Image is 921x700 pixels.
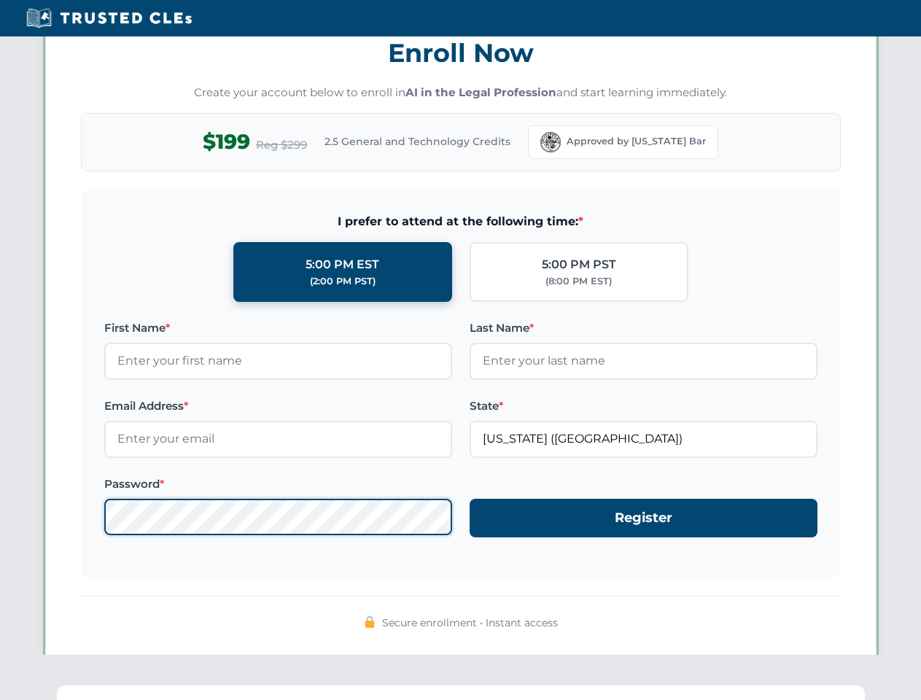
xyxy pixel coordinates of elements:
[104,343,452,379] input: Enter your first name
[104,397,452,415] label: Email Address
[545,274,612,289] div: (8:00 PM EST)
[104,212,817,231] span: I prefer to attend at the following time:
[325,133,510,149] span: 2.5 General and Technology Credits
[470,343,817,379] input: Enter your last name
[104,475,452,493] label: Password
[310,274,376,289] div: (2:00 PM PST)
[567,134,706,149] span: Approved by [US_STATE] Bar
[405,85,556,99] strong: AI in the Legal Profession
[104,319,452,337] label: First Name
[542,255,616,274] div: 5:00 PM PST
[81,85,841,101] p: Create your account below to enroll in and start learning immediately.
[382,615,558,631] span: Secure enrollment • Instant access
[470,319,817,337] label: Last Name
[104,421,452,457] input: Enter your email
[540,132,561,152] img: Florida Bar
[470,499,817,537] button: Register
[203,125,250,158] span: $199
[470,397,817,415] label: State
[364,616,376,628] img: 🔒
[81,30,841,76] h3: Enroll Now
[256,136,307,154] span: Reg $299
[22,7,196,29] img: Trusted CLEs
[470,421,817,457] input: Florida (FL)
[306,255,379,274] div: 5:00 PM EST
